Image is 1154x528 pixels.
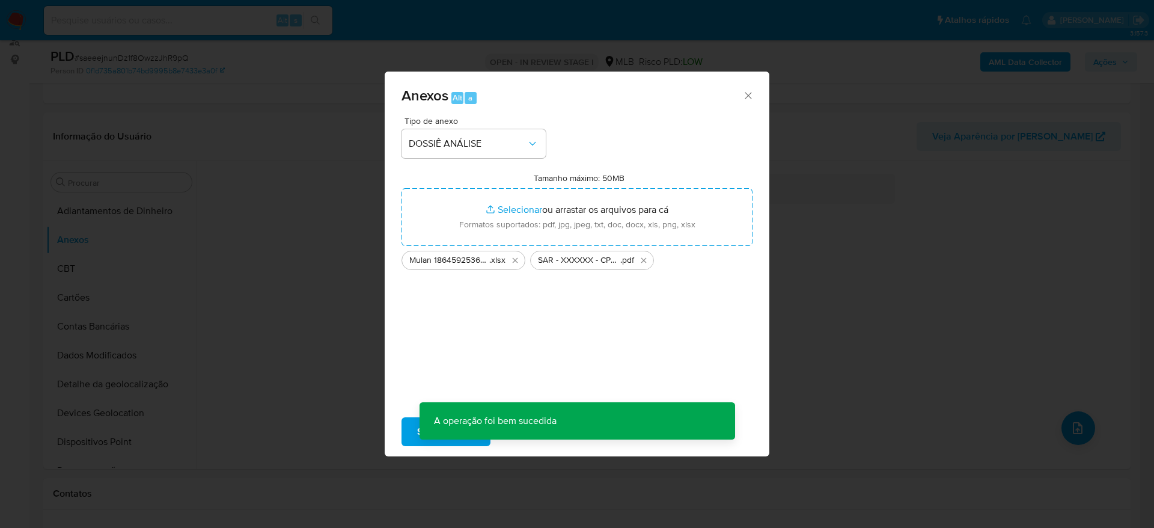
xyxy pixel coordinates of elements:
[417,419,475,445] span: Subir arquivo
[401,246,753,270] ul: Arquivos selecionados
[401,417,490,446] button: Subir arquivo
[468,92,472,103] span: a
[401,85,448,106] span: Anexos
[409,254,489,266] span: Mulan 1864592536_2025_09_04_15_20_24
[538,254,620,266] span: SAR - XXXXXX - CPF 15017894659 - [PERSON_NAME]
[409,138,527,150] span: DOSSIÊ ANÁLISE
[637,253,651,268] button: Excluir SAR - XXXXXX - CPF 15017894659 - LUIZ HENRIQUE ALVES FREITAS.pdf
[420,402,571,440] p: A operação foi bem sucedida
[742,90,753,100] button: Fechar
[534,173,624,183] label: Tamanho máximo: 50MB
[620,254,634,266] span: .pdf
[511,419,550,445] span: Cancelar
[453,92,462,103] span: Alt
[405,117,549,125] span: Tipo de anexo
[401,129,546,158] button: DOSSIÊ ANÁLISE
[508,253,522,268] button: Excluir Mulan 1864592536_2025_09_04_15_20_24.xlsx
[489,254,505,266] span: .xlsx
